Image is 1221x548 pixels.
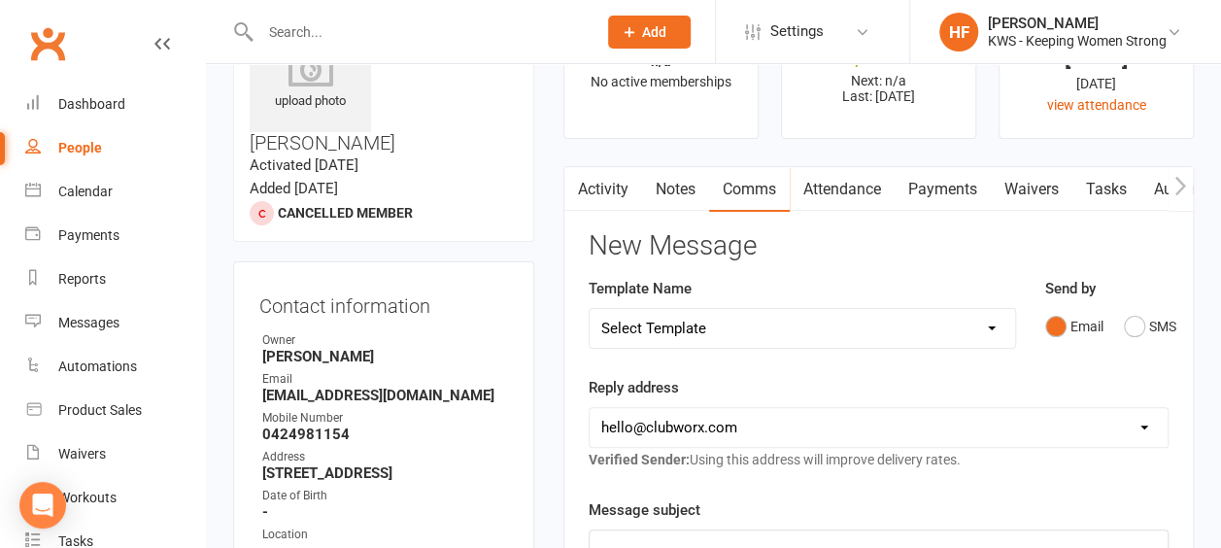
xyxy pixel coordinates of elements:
div: Dashboard [58,96,125,112]
time: Added [DATE] [250,180,338,197]
span: Using this address will improve delivery rates. [589,452,961,467]
div: Open Intercom Messenger [19,482,66,529]
div: Location [262,526,508,544]
div: Email [262,370,508,389]
div: Payments [58,227,119,243]
div: People [58,140,102,155]
h3: [PERSON_NAME] [250,11,518,154]
a: Dashboard [25,83,205,126]
p: Next: n/a Last: [DATE] [799,73,958,104]
label: Template Name [589,277,692,300]
div: Owner [262,331,508,350]
a: Activity [564,167,642,212]
a: Reports [25,257,205,301]
a: Tasks [1072,167,1140,212]
div: Calendar [58,184,113,199]
a: Workouts [25,476,205,520]
a: Calendar [25,170,205,214]
label: Message subject [589,498,700,522]
a: Product Sales [25,389,205,432]
h3: Contact information [259,288,508,317]
span: Cancelled member [278,205,413,221]
a: People [25,126,205,170]
a: Attendance [790,167,895,212]
span: No active memberships [591,74,731,89]
button: SMS [1124,308,1176,345]
a: Payments [895,167,991,212]
span: Add [642,24,666,40]
a: Messages [25,301,205,345]
time: Activated [DATE] [250,156,358,174]
div: Workouts [58,490,117,505]
label: Send by [1045,277,1096,300]
label: Reply address [589,376,679,399]
strong: 0424981154 [262,426,508,443]
div: upload photo [250,48,371,112]
a: Waivers [25,432,205,476]
div: Address [262,448,508,466]
span: Settings [770,10,824,53]
h3: New Message [589,231,1169,261]
a: Payments [25,214,205,257]
div: [PERSON_NAME] [988,15,1167,32]
div: HF [939,13,978,51]
strong: - [262,503,508,521]
div: $0.00 [799,48,958,68]
a: Clubworx [23,19,72,68]
a: Automations [25,345,205,389]
div: [DATE] [1017,48,1175,68]
div: [DATE] [1017,73,1175,94]
strong: [STREET_ADDRESS] [262,464,508,482]
div: KWS - Keeping Women Strong [988,32,1167,50]
div: Product Sales [58,402,142,418]
div: Reports [58,271,106,287]
strong: [PERSON_NAME] [262,348,508,365]
input: Search... [254,18,583,46]
button: Add [608,16,691,49]
a: view attendance [1046,97,1145,113]
strong: Verified Sender: [589,452,690,467]
a: Waivers [991,167,1072,212]
button: Email [1045,308,1103,345]
div: Automations [58,359,137,374]
strong: [EMAIL_ADDRESS][DOMAIN_NAME] [262,387,508,404]
a: Comms [709,167,790,212]
div: Mobile Number [262,409,508,428]
div: Waivers [58,446,106,462]
div: Date of Birth [262,487,508,505]
a: Notes [642,167,709,212]
div: Messages [58,315,119,330]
